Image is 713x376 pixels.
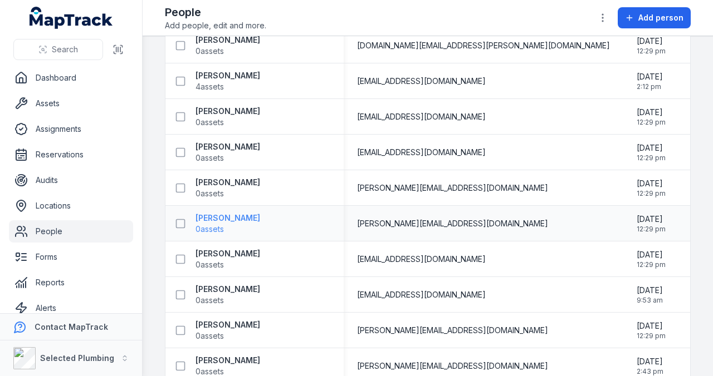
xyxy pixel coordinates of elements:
[196,177,260,188] strong: [PERSON_NAME]
[357,147,486,158] span: [EMAIL_ADDRESS][DOMAIN_NAME]
[9,220,133,243] a: People
[637,320,666,340] time: 1/14/2025, 12:29:42 PM
[618,7,691,28] button: Add person
[196,319,260,342] a: [PERSON_NAME]0assets
[9,169,133,191] a: Audits
[637,320,666,332] span: [DATE]
[196,284,260,295] strong: [PERSON_NAME]
[357,40,610,51] span: [DOMAIN_NAME][EMAIL_ADDRESS][PERSON_NAME][DOMAIN_NAME]
[357,254,486,265] span: [EMAIL_ADDRESS][DOMAIN_NAME]
[35,322,108,332] strong: Contact MapTrack
[196,212,260,224] strong: [PERSON_NAME]
[13,39,103,60] button: Search
[637,178,666,189] span: [DATE]
[196,248,260,259] strong: [PERSON_NAME]
[357,360,548,372] span: [PERSON_NAME][EMAIL_ADDRESS][DOMAIN_NAME]
[9,246,133,268] a: Forms
[196,224,224,235] span: 0 assets
[637,82,663,91] span: 2:12 pm
[9,144,133,166] a: Reservations
[637,47,666,56] span: 12:29 pm
[637,249,666,269] time: 1/14/2025, 12:29:42 PM
[196,141,260,164] a: [PERSON_NAME]0assets
[637,249,666,260] span: [DATE]
[196,284,260,306] a: [PERSON_NAME]0assets
[637,285,663,305] time: 8/7/2025, 9:53:03 AM
[637,356,663,376] time: 6/30/2025, 2:43:19 PM
[637,71,663,82] span: [DATE]
[637,332,666,340] span: 12:29 pm
[637,285,663,296] span: [DATE]
[357,76,486,87] span: [EMAIL_ADDRESS][DOMAIN_NAME]
[637,71,663,91] time: 5/14/2025, 2:12:32 PM
[9,67,133,89] a: Dashboard
[196,295,224,306] span: 0 assets
[9,297,133,319] a: Alerts
[196,117,224,128] span: 0 assets
[637,296,663,305] span: 9:53 am
[196,70,260,92] a: [PERSON_NAME]4assets
[637,356,663,367] span: [DATE]
[196,248,260,270] a: [PERSON_NAME]0assets
[196,34,260,57] a: [PERSON_NAME]0assets
[9,118,133,140] a: Assignments
[637,225,666,234] span: 12:29 pm
[637,154,666,162] span: 12:29 pm
[196,106,260,128] a: [PERSON_NAME]0assets
[196,70,260,81] strong: [PERSON_NAME]
[165,20,266,31] span: Add people, edit and more.
[40,353,114,363] strong: Selected Plumbing
[357,182,548,194] span: [PERSON_NAME][EMAIL_ADDRESS][DOMAIN_NAME]
[196,212,260,235] a: [PERSON_NAME]0assets
[196,106,260,117] strong: [PERSON_NAME]
[637,214,666,234] time: 1/14/2025, 12:29:42 PM
[9,92,133,115] a: Assets
[637,214,666,225] span: [DATE]
[196,330,224,342] span: 0 assets
[196,319,260,330] strong: [PERSON_NAME]
[196,259,224,270] span: 0 assets
[196,46,224,57] span: 0 assets
[357,111,486,122] span: [EMAIL_ADDRESS][DOMAIN_NAME]
[357,325,548,336] span: [PERSON_NAME][EMAIL_ADDRESS][DOMAIN_NAME]
[165,4,266,20] h2: People
[196,34,260,46] strong: [PERSON_NAME]
[637,118,666,127] span: 12:29 pm
[637,260,666,269] span: 12:29 pm
[637,367,663,376] span: 2:43 pm
[9,271,133,294] a: Reports
[357,218,548,229] span: [PERSON_NAME][EMAIL_ADDRESS][DOMAIN_NAME]
[637,189,666,198] span: 12:29 pm
[52,44,78,55] span: Search
[637,107,666,118] span: [DATE]
[637,142,666,154] span: [DATE]
[637,178,666,198] time: 1/14/2025, 12:29:42 PM
[637,107,666,127] time: 1/14/2025, 12:29:42 PM
[638,12,683,23] span: Add person
[196,177,260,199] a: [PERSON_NAME]0assets
[9,195,133,217] a: Locations
[357,289,486,300] span: [EMAIL_ADDRESS][DOMAIN_NAME]
[196,188,224,199] span: 0 assets
[30,7,113,29] a: MapTrack
[637,36,666,56] time: 1/14/2025, 12:29:42 PM
[196,152,224,164] span: 0 assets
[196,81,224,92] span: 4 assets
[196,355,260,366] strong: [PERSON_NAME]
[196,141,260,152] strong: [PERSON_NAME]
[637,36,666,47] span: [DATE]
[637,142,666,162] time: 1/14/2025, 12:29:42 PM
